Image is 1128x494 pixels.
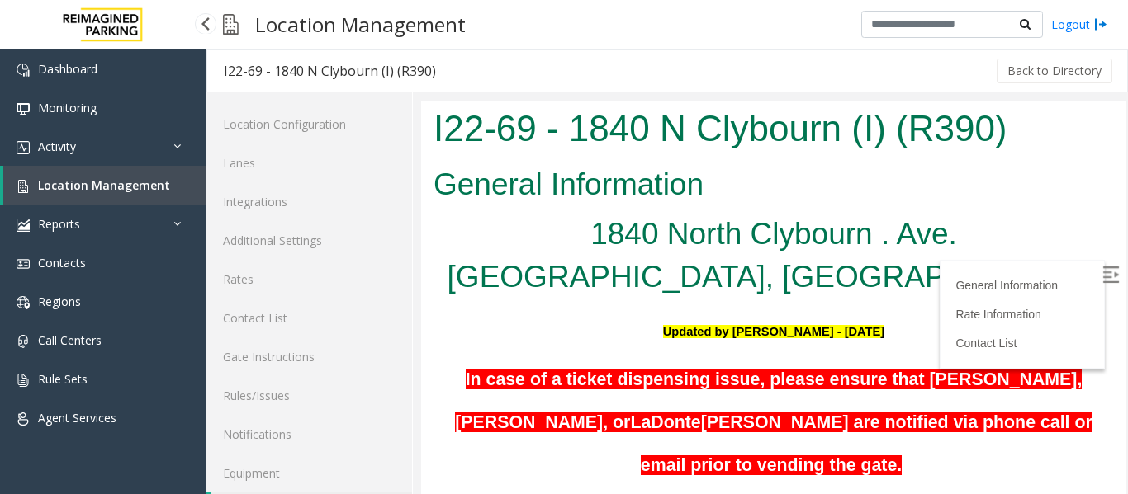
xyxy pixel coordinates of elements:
img: 'icon' [17,335,30,348]
img: logout [1094,16,1107,33]
img: 'icon' [17,296,30,309]
span: Reports [38,216,80,232]
h2: General Information [12,63,693,106]
button: Back to Directory [997,59,1112,83]
span: Call Centers [38,332,102,348]
h3: Location Management [247,4,474,45]
div: I22-69 - 1840 N Clybourn (I) (R390) [224,60,436,82]
a: Location Management [3,166,206,205]
img: 'icon' [17,64,30,77]
span: Activity [38,139,76,154]
h1: I22-69 - 1840 N Clybourn (I) (R390) [12,2,693,54]
a: Location Configuration [206,105,412,143]
span: In case of a ticket dispensing issue, please ensure that [PERSON_NAME], [PERSON_NAME], or [34,269,661,332]
a: Rates [206,260,412,299]
span: Dashboard [38,61,97,77]
img: 'icon' [17,412,30,426]
span: Agent Services [38,410,116,426]
a: Gate Instructions [206,337,412,376]
img: 'icon' [17,141,30,154]
img: Open/Close Sidebar Menu [681,166,698,182]
span: [PERSON_NAME] are notified via phone call or email prior to vending the gate. [220,312,671,374]
img: 'icon' [17,180,30,193]
a: Rules/Issues [206,376,412,415]
a: Contact List [534,236,595,249]
a: Notifications [206,415,412,454]
img: 'icon' [17,257,30,271]
span: LaDonte [209,312,279,332]
span: Rule Sets [38,371,88,387]
span: Location Management [38,177,170,193]
img: 'icon' [17,374,30,387]
span: Monitoring [38,100,97,115]
span: Contacts [38,255,86,271]
a: Lanes [206,143,412,182]
a: Equipment [206,454,412,492]
a: Additional Settings [206,221,412,260]
img: 'icon' [17,102,30,115]
span: Regions [38,294,81,309]
span: U [242,224,251,238]
a: Rate Information [534,207,620,220]
img: pageIcon [223,4,239,45]
span: pdated by [PERSON_NAME] - [DATE] [250,224,463,238]
img: 'icon' [17,219,30,232]
a: General Information [534,178,637,191]
a: 1840 North Clybourn . Ave. [GEOGRAPHIC_DATA], [GEOGRAPHIC_DATA] [26,116,680,193]
a: Integrations [206,182,412,221]
a: Contact List [206,299,412,337]
a: Logout [1051,16,1107,33]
